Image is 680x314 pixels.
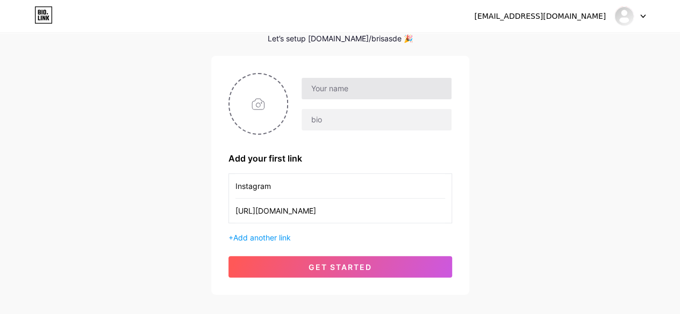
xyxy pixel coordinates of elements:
[235,199,445,223] input: URL (https://instagram.com/yourname)
[228,232,452,243] div: +
[211,34,469,43] div: Let’s setup [DOMAIN_NAME]/brisasde 🎉
[302,109,451,130] input: bio
[302,78,451,99] input: Your name
[228,152,452,165] div: Add your first link
[474,11,606,22] div: [EMAIL_ADDRESS][DOMAIN_NAME]
[309,262,372,272] span: get started
[614,6,634,26] img: Brisas del Norte
[235,174,445,198] input: Link name (My Instagram)
[228,256,452,278] button: get started
[233,233,291,242] span: Add another link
